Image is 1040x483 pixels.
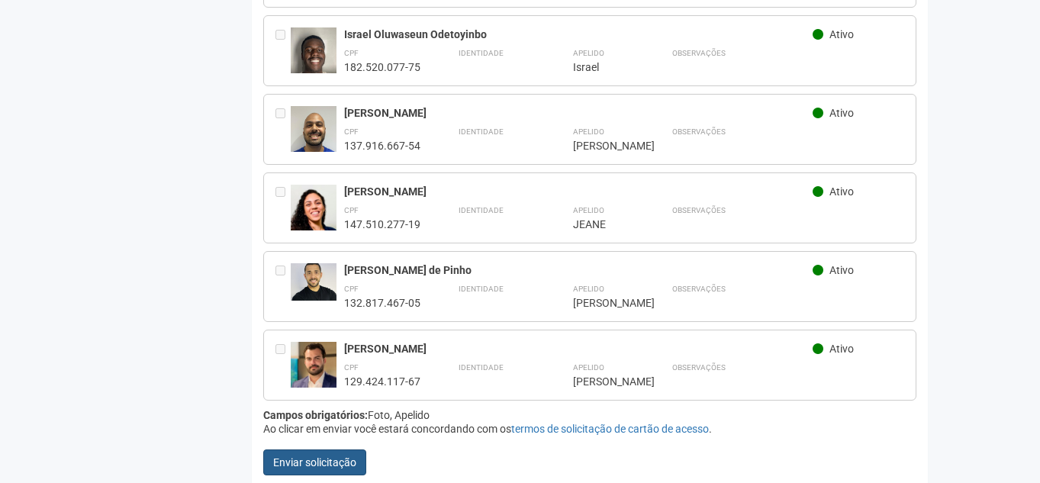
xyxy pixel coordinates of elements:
[672,206,726,214] strong: Observações
[344,60,420,74] div: 182.520.077-75
[573,285,604,293] strong: Apelido
[291,185,336,249] img: user.jpg
[573,363,604,372] strong: Apelido
[344,296,420,310] div: 132.817.467-05
[344,27,813,41] div: Israel Oluwaseun Odetoyinbo
[275,106,291,153] div: Entre em contato com a Aministração para solicitar o cancelamento ou 2a via
[672,363,726,372] strong: Observações
[573,49,604,57] strong: Apelido
[459,363,504,372] strong: Identidade
[344,342,813,356] div: [PERSON_NAME]
[459,285,504,293] strong: Identidade
[344,49,359,57] strong: CPF
[275,263,291,310] div: Entre em contato com a Aministração para solicitar o cancelamento ou 2a via
[344,185,813,198] div: [PERSON_NAME]
[829,264,854,276] span: Ativo
[291,27,336,91] img: user.jpg
[511,423,709,435] a: termos de solicitação de cartão de acesso
[672,49,726,57] strong: Observações
[291,342,336,391] img: user.jpg
[459,127,504,136] strong: Identidade
[263,408,917,422] div: Foto, Apelido
[672,127,726,136] strong: Observações
[344,127,359,136] strong: CPF
[291,106,336,167] img: user.jpg
[573,60,634,74] div: Israel
[573,296,634,310] div: [PERSON_NAME]
[344,139,420,153] div: 137.916.667-54
[344,363,359,372] strong: CPF
[573,206,604,214] strong: Apelido
[344,263,813,277] div: [PERSON_NAME] de Pinho
[573,139,634,153] div: [PERSON_NAME]
[829,28,854,40] span: Ativo
[829,107,854,119] span: Ativo
[344,285,359,293] strong: CPF
[291,263,336,301] img: user.jpg
[344,106,813,120] div: [PERSON_NAME]
[344,217,420,231] div: 147.510.277-19
[344,375,420,388] div: 129.424.117-67
[263,449,366,475] button: Enviar solicitação
[263,409,368,421] strong: Campos obrigatórios:
[573,375,634,388] div: [PERSON_NAME]
[573,217,634,231] div: JEANE
[459,49,504,57] strong: Identidade
[275,342,291,388] div: Entre em contato com a Aministração para solicitar o cancelamento ou 2a via
[275,27,291,74] div: Entre em contato com a Aministração para solicitar o cancelamento ou 2a via
[573,127,604,136] strong: Apelido
[459,206,504,214] strong: Identidade
[275,185,291,231] div: Entre em contato com a Aministração para solicitar o cancelamento ou 2a via
[344,206,359,214] strong: CPF
[829,185,854,198] span: Ativo
[263,422,917,436] div: Ao clicar em enviar você estará concordando com os .
[829,343,854,355] span: Ativo
[672,285,726,293] strong: Observações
